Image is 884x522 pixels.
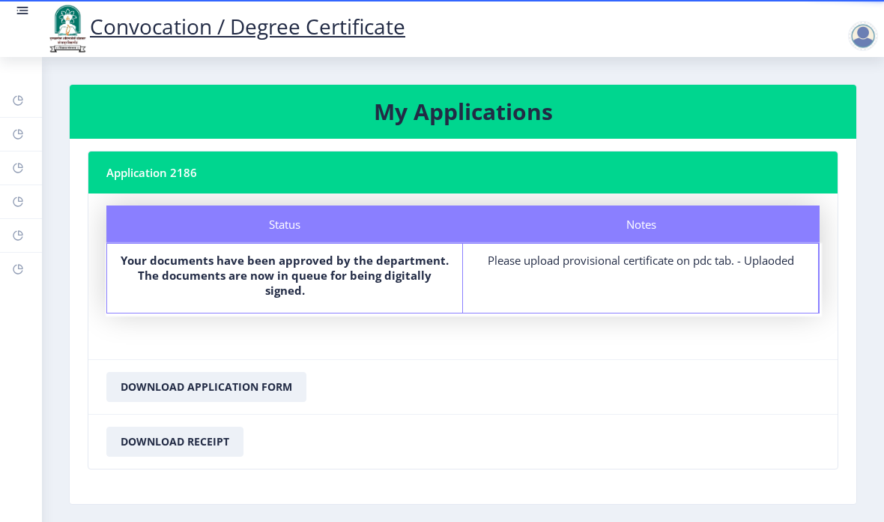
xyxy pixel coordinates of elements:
a: Convocation / Degree Certificate [45,12,405,40]
h3: My Applications [88,97,838,127]
nb-card-header: Application 2186 [88,151,838,193]
img: logo [45,3,90,54]
button: Download Receipt [106,427,243,457]
b: Your documents have been approved by the department. The documents are now in queue for being dig... [121,253,449,298]
button: Download Application Form [106,372,306,402]
div: Notes [463,205,820,243]
div: Status [106,205,463,243]
div: Please upload provisional certificate on pdc tab. - Uplaoded [476,253,805,268]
